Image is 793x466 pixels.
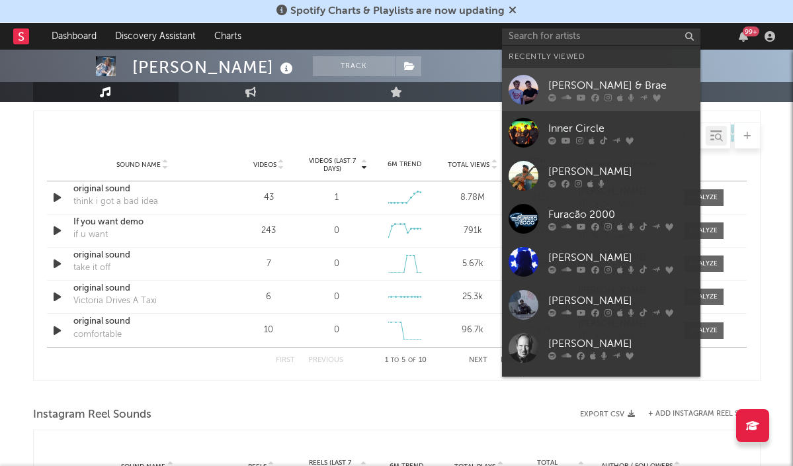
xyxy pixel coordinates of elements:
div: 99 + [743,26,759,36]
a: Discovery Assistant [106,23,205,50]
div: 5.67k [442,257,503,271]
a: [PERSON_NAME] [502,326,700,369]
a: original sound [73,183,212,196]
div: 6 [238,291,300,304]
div: Inner Circle [548,120,694,136]
button: + Add Instagram Reel Sound [648,410,761,418]
a: Furacão 2000 [502,197,700,240]
div: 25.3k [442,291,503,304]
div: [PERSON_NAME] & Brae [548,77,694,93]
a: Inner Circle [502,111,700,154]
div: if u want [73,228,108,242]
div: [PERSON_NAME] [548,163,694,179]
span: Sound Name [116,161,161,169]
span: Videos (last 7 days) [306,157,359,173]
div: + Add Instagram Reel Sound [635,410,761,418]
div: 0 [334,224,339,238]
span: to [391,357,399,363]
span: of [408,357,416,363]
span: Videos [253,161,276,169]
div: 6M Trend [374,160,435,169]
a: original sound [73,315,212,328]
div: Victoria Drives A Taxi [73,295,157,308]
button: 99+ [739,31,748,42]
div: 0 [334,291,339,304]
a: If you want demo [73,216,212,229]
div: 8.78M [442,191,503,205]
div: 0 [334,324,339,337]
button: First [276,357,295,364]
div: 791k [442,224,503,238]
a: [PERSON_NAME] [502,283,700,326]
div: 1 5 10 [370,353,442,369]
span: Dismiss [509,6,517,17]
a: Charts [205,23,251,50]
a: original sound [73,282,212,295]
span: Instagram Reel Sounds [33,407,151,423]
button: Track [313,56,396,76]
a: Dashboard [42,23,106,50]
div: [PERSON_NAME] [548,293,694,308]
div: [PERSON_NAME] [132,56,296,78]
div: take it off [73,261,110,275]
button: Previous [308,357,343,364]
div: 96.7k [442,324,503,337]
button: Next [469,357,487,364]
div: 1 [335,191,339,205]
div: 7 [238,257,300,271]
button: Export CSV [580,410,635,418]
div: [PERSON_NAME] [548,336,694,351]
div: 43 [238,191,300,205]
div: 0 [334,257,339,271]
a: [PERSON_NAME] [502,240,700,283]
a: original sound [73,249,212,262]
input: Search for artists [502,28,700,45]
span: Spotify Charts & Playlists are now updating [290,6,505,17]
div: think i got a bad idea [73,195,158,209]
div: 243 [238,224,300,238]
div: 10 [238,324,300,337]
div: Recently Viewed [509,49,694,65]
span: Total Views [448,161,489,169]
a: [PERSON_NAME] & Brae [502,68,700,111]
div: comfortable [73,328,122,342]
a: YoungBoy Never Broke Again [502,369,700,412]
div: [PERSON_NAME] [548,250,694,265]
a: [PERSON_NAME] [502,154,700,197]
div: Furacão 2000 [548,207,694,222]
button: Last [501,357,518,364]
